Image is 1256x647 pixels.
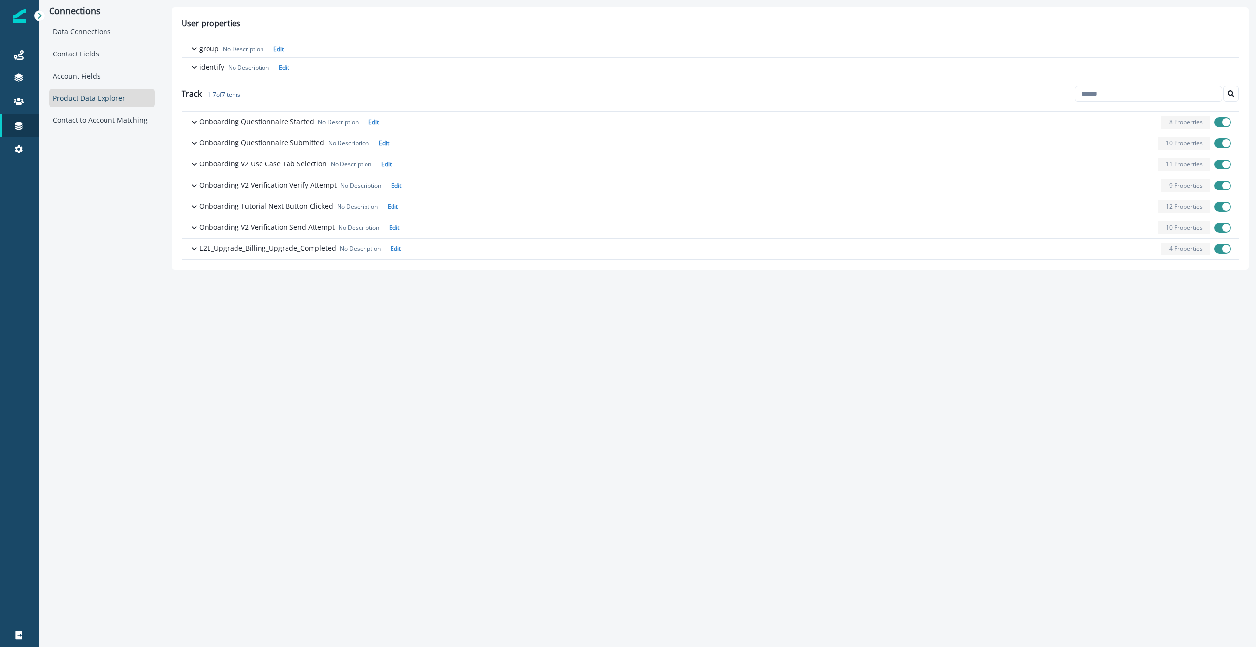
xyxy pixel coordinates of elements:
[375,160,392,168] button: Edit
[368,118,379,126] p: Edit
[267,45,284,53] button: Edit
[385,244,401,253] button: Edit
[182,17,240,39] p: User properties
[223,45,263,54] p: No Description
[383,223,399,232] button: Edit
[391,181,401,189] p: Edit
[199,201,333,211] p: Onboarding Tutorial Next Button Clicked
[382,202,398,211] button: Edit
[340,181,381,190] p: No Description
[339,223,379,232] p: No Description
[363,118,379,126] button: Edit
[182,175,1239,196] button: Onboarding V2 Verification Verify AttemptNo DescriptionEdit9 Properties
[1169,181,1203,190] p: 9 Properties
[273,63,289,72] button: Edit
[1223,86,1239,102] button: Search
[49,45,155,63] div: Contact Fields
[388,202,398,211] p: Edit
[1166,223,1203,232] p: 10 Properties
[49,23,155,41] div: Data Connections
[1166,160,1203,169] p: 11 Properties
[1169,118,1203,127] p: 8 Properties
[49,89,155,107] div: Product Data Explorer
[1169,244,1203,253] p: 4 Properties
[1166,139,1203,148] p: 10 Properties
[49,111,155,129] div: Contact to Account Matching
[340,244,381,253] p: No Description
[328,139,369,148] p: No Description
[13,9,26,23] img: Inflection
[318,118,359,127] p: No Description
[49,6,155,17] p: Connections
[273,45,284,53] p: Edit
[199,116,314,127] p: Onboarding Questionnaire Started
[228,63,269,72] p: No Description
[389,223,399,232] p: Edit
[391,244,401,253] p: Edit
[182,112,1239,133] button: Onboarding Questionnaire StartedNo DescriptionEdit8 Properties
[199,62,224,72] p: identify
[199,180,337,190] p: Onboarding V2 Verification Verify Attempt
[182,58,1239,76] button: identifyNo DescriptionEdit
[182,154,1239,175] button: Onboarding V2 Use Case Tab SelectionNo DescriptionEdit11 Properties
[182,39,1239,57] button: groupNo DescriptionEdit
[199,243,336,253] p: E2E_Upgrade_Billing_Upgrade_Completed
[385,181,401,189] button: Edit
[182,88,240,100] p: Track
[337,202,378,211] p: No Description
[381,160,392,168] p: Edit
[182,239,1239,259] button: E2E_Upgrade_Billing_Upgrade_CompletedNo DescriptionEdit4 Properties
[331,160,371,169] p: No Description
[182,217,1239,238] button: Onboarding V2 Verification Send AttemptNo DescriptionEdit10 Properties
[1166,202,1203,211] p: 12 Properties
[199,137,324,148] p: Onboarding Questionnaire Submitted
[199,222,335,232] p: Onboarding V2 Verification Send Attempt
[202,90,240,99] span: 1 - 7 of 7 items
[49,67,155,85] div: Account Fields
[182,133,1239,154] button: Onboarding Questionnaire SubmittedNo DescriptionEdit10 Properties
[279,63,289,72] p: Edit
[182,196,1239,217] button: Onboarding Tutorial Next Button ClickedNo DescriptionEdit12 Properties
[199,43,219,54] p: group
[199,159,327,169] p: Onboarding V2 Use Case Tab Selection
[373,139,389,147] button: Edit
[379,139,389,147] p: Edit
